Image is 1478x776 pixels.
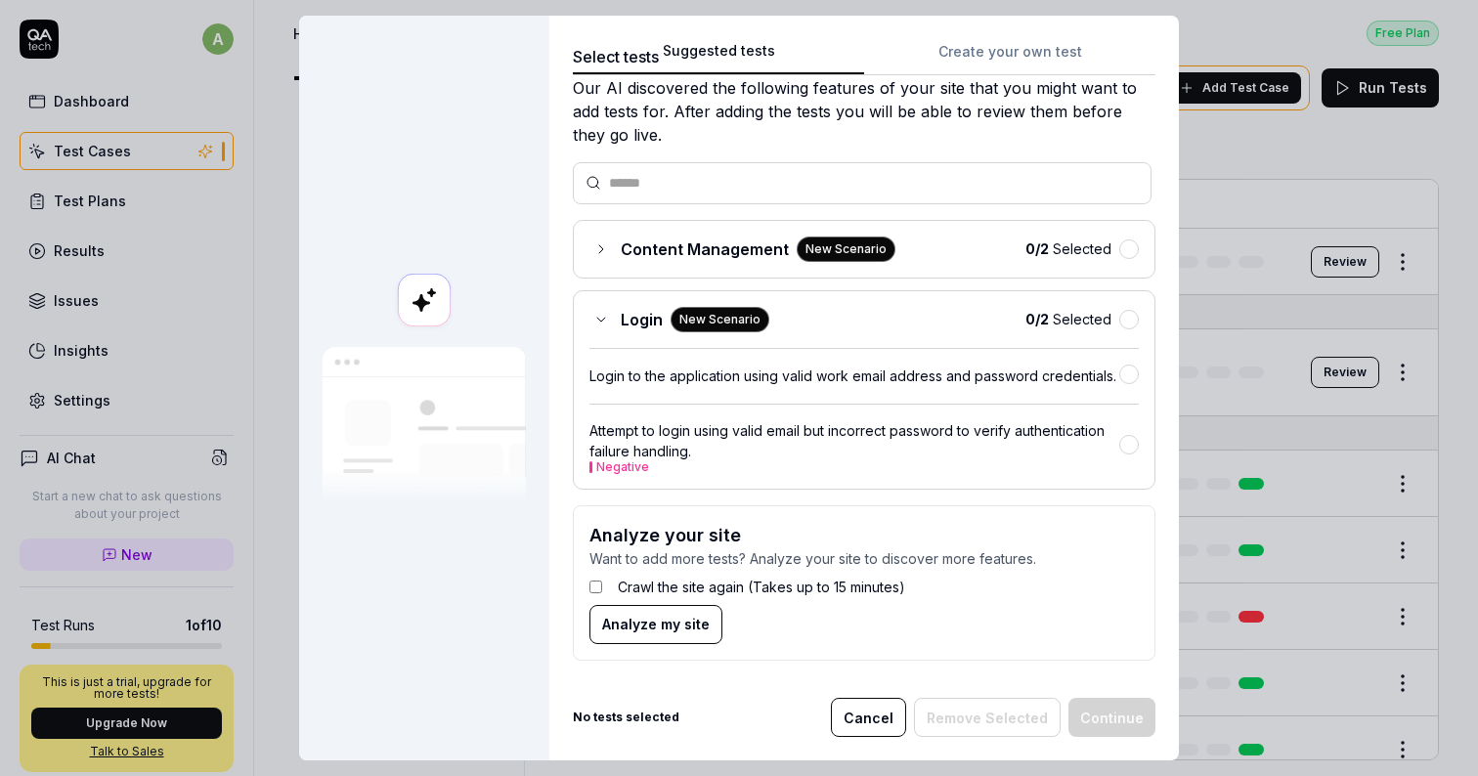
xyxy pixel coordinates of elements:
[1068,698,1155,737] button: Continue
[671,307,769,332] div: New Scenario
[573,709,679,726] b: No tests selected
[1025,238,1111,259] span: Selected
[573,40,864,75] button: Suggested tests
[831,698,906,737] button: Cancel
[1025,240,1049,257] b: 0 / 2
[797,237,895,262] div: New Scenario
[1025,311,1049,327] b: 0 / 2
[621,237,789,261] span: Content Management
[602,614,710,634] span: Analyze my site
[589,605,722,644] button: Analyze my site
[618,577,905,597] label: Crawl the site again (Takes up to 15 minutes)
[914,698,1061,737] button: Remove Selected
[596,461,649,473] button: Negative
[589,420,1119,473] div: Attempt to login using valid email but incorrect password to verify authentication failure handling.
[589,548,1139,569] p: Want to add more tests? Analyze your site to discover more features.
[323,347,526,502] img: Our AI scans your site and suggests things to test
[864,40,1155,75] button: Create your own test
[1025,309,1111,329] span: Selected
[589,366,1119,386] div: Login to the application using valid work email address and password credentials.
[621,308,663,331] span: Login
[573,76,1155,147] div: Our AI discovered the following features of your site that you might want to add tests for. After...
[589,522,1139,548] h3: Analyze your site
